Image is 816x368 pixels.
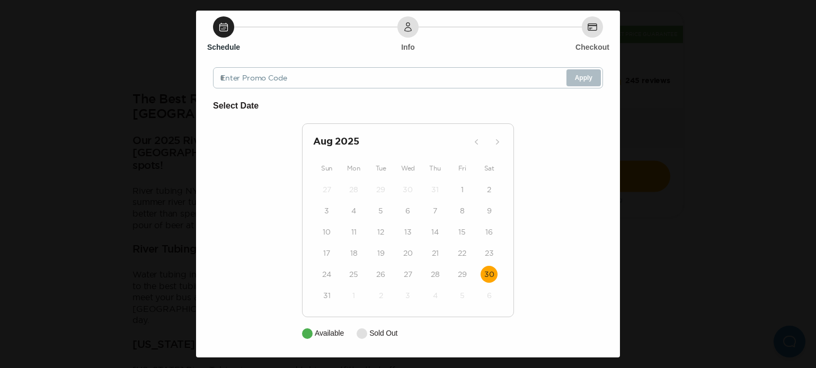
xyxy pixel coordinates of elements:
div: Tue [367,162,394,175]
button: 14 [427,223,444,240]
time: 13 [404,227,412,237]
button: 6 [400,202,416,219]
div: Wed [394,162,421,175]
time: 24 [322,269,331,280]
button: 19 [372,245,389,262]
time: 18 [350,248,358,258]
h6: Checkout [575,42,609,52]
time: 6 [487,290,492,301]
time: 25 [349,269,358,280]
button: 11 [345,223,362,240]
button: 29 [372,181,389,198]
time: 28 [431,269,440,280]
time: 31 [431,184,439,195]
button: 5 [454,287,471,304]
time: 31 [323,290,331,301]
div: Mon [340,162,367,175]
time: 16 [485,227,493,237]
time: 19 [377,248,385,258]
button: 30 [481,266,498,283]
div: Sun [313,162,340,175]
time: 21 [432,248,439,258]
time: 1 [461,184,464,195]
h2: Aug 2025 [313,134,468,149]
time: 27 [323,184,331,195]
button: 28 [345,181,362,198]
button: 31 [427,181,444,198]
time: 29 [376,184,385,195]
time: 22 [458,248,466,258]
button: 16 [481,223,498,240]
p: Available [315,328,344,339]
time: 1 [352,290,355,301]
button: 23 [481,245,498,262]
time: 6 [405,205,410,216]
time: 2 [379,290,383,301]
h6: Info [401,42,415,52]
button: 2 [372,287,389,304]
button: 27 [318,181,335,198]
button: 25 [345,266,362,283]
button: 28 [427,266,444,283]
time: 28 [349,184,358,195]
button: 3 [318,202,335,219]
time: 5 [378,205,383,216]
div: Thu [422,162,449,175]
time: 26 [376,269,385,280]
time: 20 [403,248,413,258]
div: Sat [476,162,503,175]
time: 30 [403,184,413,195]
time: 8 [460,205,465,216]
button: 27 [400,266,416,283]
time: 5 [460,290,465,301]
time: 23 [485,248,494,258]
div: Fri [449,162,476,175]
p: Sold Out [369,328,397,339]
button: 21 [427,245,444,262]
button: 12 [372,223,389,240]
time: 11 [351,227,357,237]
button: 31 [318,287,335,304]
h6: Select Date [213,99,603,113]
button: 7 [427,202,444,219]
button: 1 [454,181,471,198]
time: 17 [323,248,330,258]
time: 27 [404,269,412,280]
time: 2 [487,184,491,195]
button: 26 [372,266,389,283]
button: 17 [318,245,335,262]
button: 20 [400,245,416,262]
button: 30 [400,181,416,198]
button: 13 [400,223,416,240]
time: 30 [484,269,494,280]
button: 10 [318,223,335,240]
time: 3 [324,205,329,216]
button: 29 [454,266,471,283]
button: 15 [454,223,471,240]
button: 18 [345,245,362,262]
button: 1 [345,287,362,304]
button: 8 [454,202,471,219]
button: 2 [481,181,498,198]
button: 4 [427,287,444,304]
time: 4 [433,290,438,301]
time: 10 [323,227,331,237]
time: 7 [433,205,437,216]
h6: Schedule [207,42,240,52]
time: 12 [377,227,384,237]
button: 9 [481,202,498,219]
time: 15 [458,227,466,237]
button: 22 [454,245,471,262]
time: 14 [431,227,439,237]
time: 3 [405,290,410,301]
button: 5 [372,202,389,219]
button: 4 [345,202,362,219]
time: 4 [351,205,356,216]
time: 29 [458,269,467,280]
time: 9 [487,205,492,216]
button: 3 [400,287,416,304]
button: 6 [481,287,498,304]
button: 24 [318,266,335,283]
